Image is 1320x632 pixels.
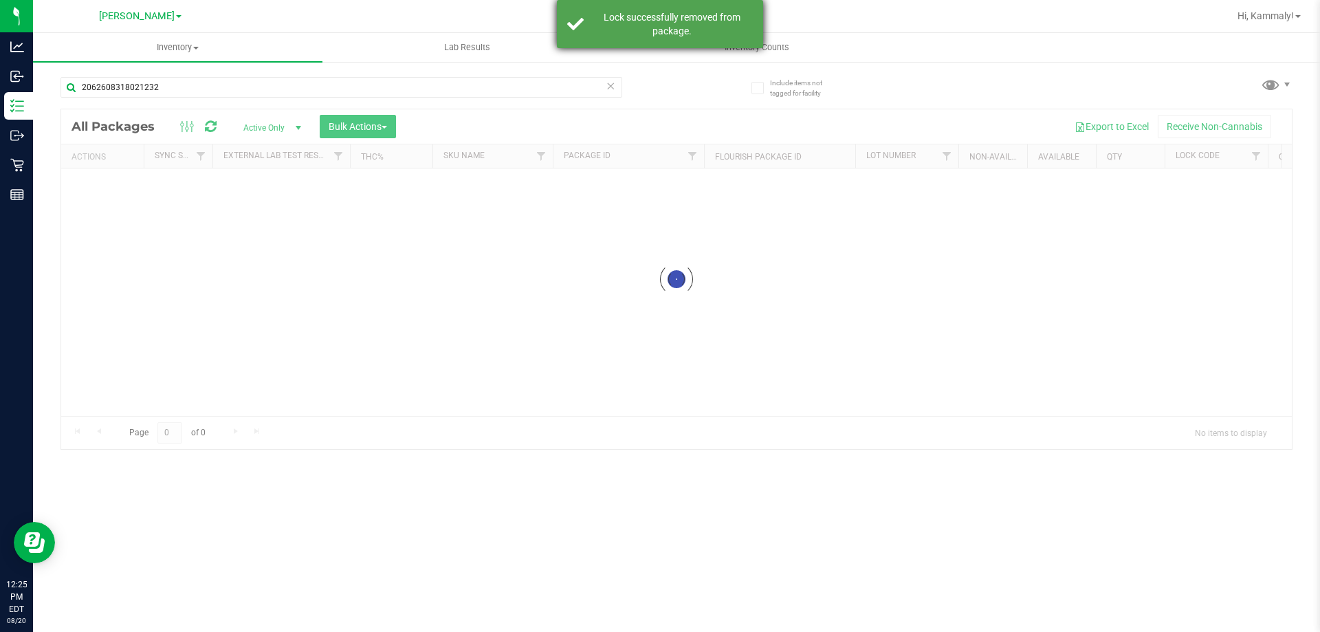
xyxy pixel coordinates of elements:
[10,129,24,142] inline-svg: Outbound
[1237,10,1294,21] span: Hi, Kammaly!
[10,158,24,172] inline-svg: Retail
[33,41,322,54] span: Inventory
[99,10,175,22] span: [PERSON_NAME]
[33,33,322,62] a: Inventory
[10,188,24,201] inline-svg: Reports
[60,77,622,98] input: Search Package ID, Item Name, SKU, Lot or Part Number...
[591,10,753,38] div: Lock successfully removed from package.
[322,33,612,62] a: Lab Results
[426,41,509,54] span: Lab Results
[14,522,55,563] iframe: Resource center
[10,69,24,83] inline-svg: Inbound
[606,77,615,95] span: Clear
[6,578,27,615] p: 12:25 PM EDT
[770,78,839,98] span: Include items not tagged for facility
[10,40,24,54] inline-svg: Analytics
[6,615,27,626] p: 08/20
[10,99,24,113] inline-svg: Inventory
